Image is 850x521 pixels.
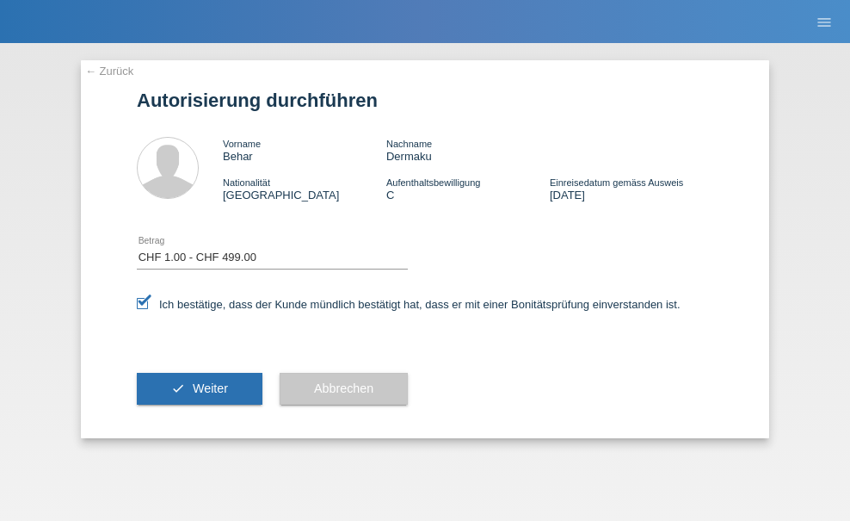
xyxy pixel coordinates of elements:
span: Weiter [193,381,228,395]
div: Dermaku [386,137,550,163]
button: Abbrechen [280,373,408,406]
span: Vorname [223,139,261,149]
div: Behar [223,137,386,163]
label: Ich bestätige, dass der Kunde mündlich bestätigt hat, dass er mit einer Bonitätsprüfung einversta... [137,298,681,311]
button: check Weiter [137,373,262,406]
span: Einreisedatum gemäss Ausweis [550,177,683,188]
a: menu [807,16,841,27]
i: check [171,381,185,395]
a: ← Zurück [85,65,133,78]
div: [GEOGRAPHIC_DATA] [223,176,386,202]
h1: Autorisierung durchführen [137,90,713,111]
div: [DATE] [550,176,713,202]
span: Abbrechen [314,381,373,395]
span: Aufenthaltsbewilligung [386,177,480,188]
div: C [386,176,550,202]
span: Nachname [386,139,432,149]
i: menu [816,14,833,31]
span: Nationalität [223,177,270,188]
